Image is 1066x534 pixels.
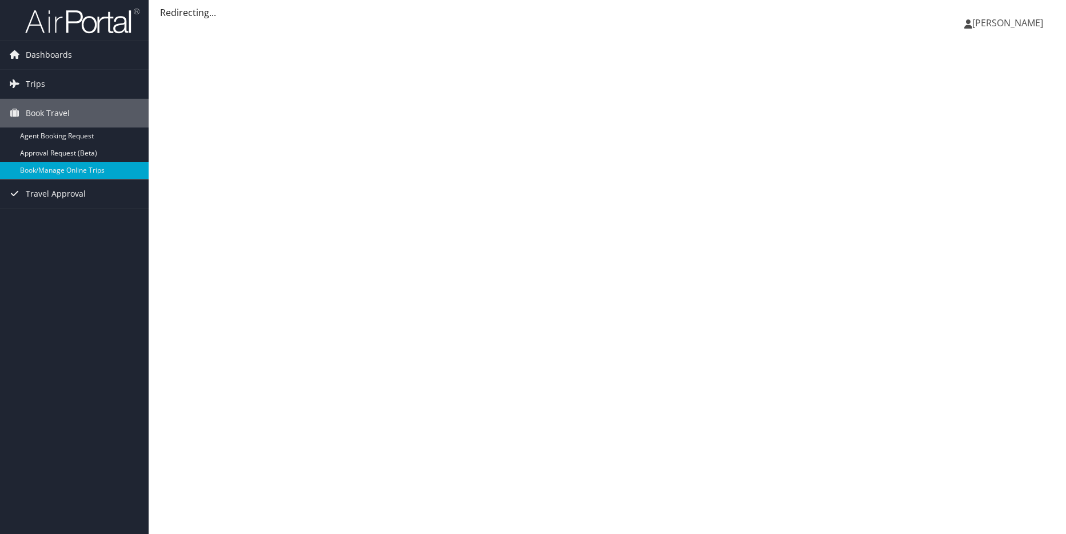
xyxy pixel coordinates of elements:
[26,41,72,69] span: Dashboards
[26,99,70,127] span: Book Travel
[972,17,1043,29] span: [PERSON_NAME]
[25,7,139,34] img: airportal-logo.png
[26,70,45,98] span: Trips
[26,180,86,208] span: Travel Approval
[964,6,1055,40] a: [PERSON_NAME]
[160,6,1055,19] div: Redirecting...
